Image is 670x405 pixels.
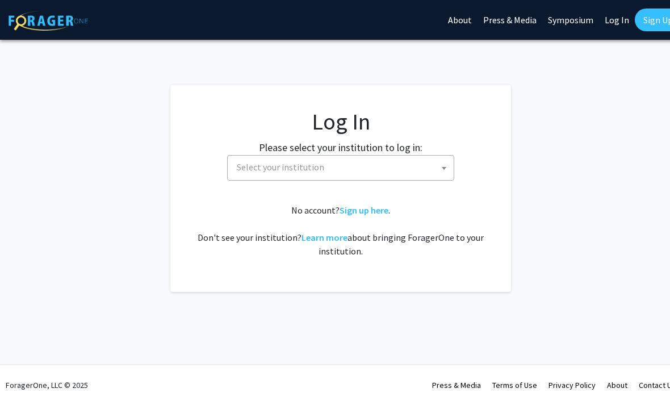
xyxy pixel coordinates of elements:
[340,204,388,216] a: Sign up here
[232,156,454,179] span: Select your institution
[548,380,596,390] a: Privacy Policy
[607,380,627,390] a: About
[492,380,537,390] a: Terms of Use
[259,140,422,155] label: Please select your institution to log in:
[301,232,347,243] a: Learn more about bringing ForagerOne to your institution
[193,108,488,135] h1: Log In
[6,365,88,405] div: ForagerOne, LLC © 2025
[432,380,481,390] a: Press & Media
[227,155,454,181] span: Select your institution
[193,203,488,258] div: No account? . Don't see your institution? about bringing ForagerOne to your institution.
[9,11,88,31] img: ForagerOne Logo
[237,161,324,173] span: Select your institution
